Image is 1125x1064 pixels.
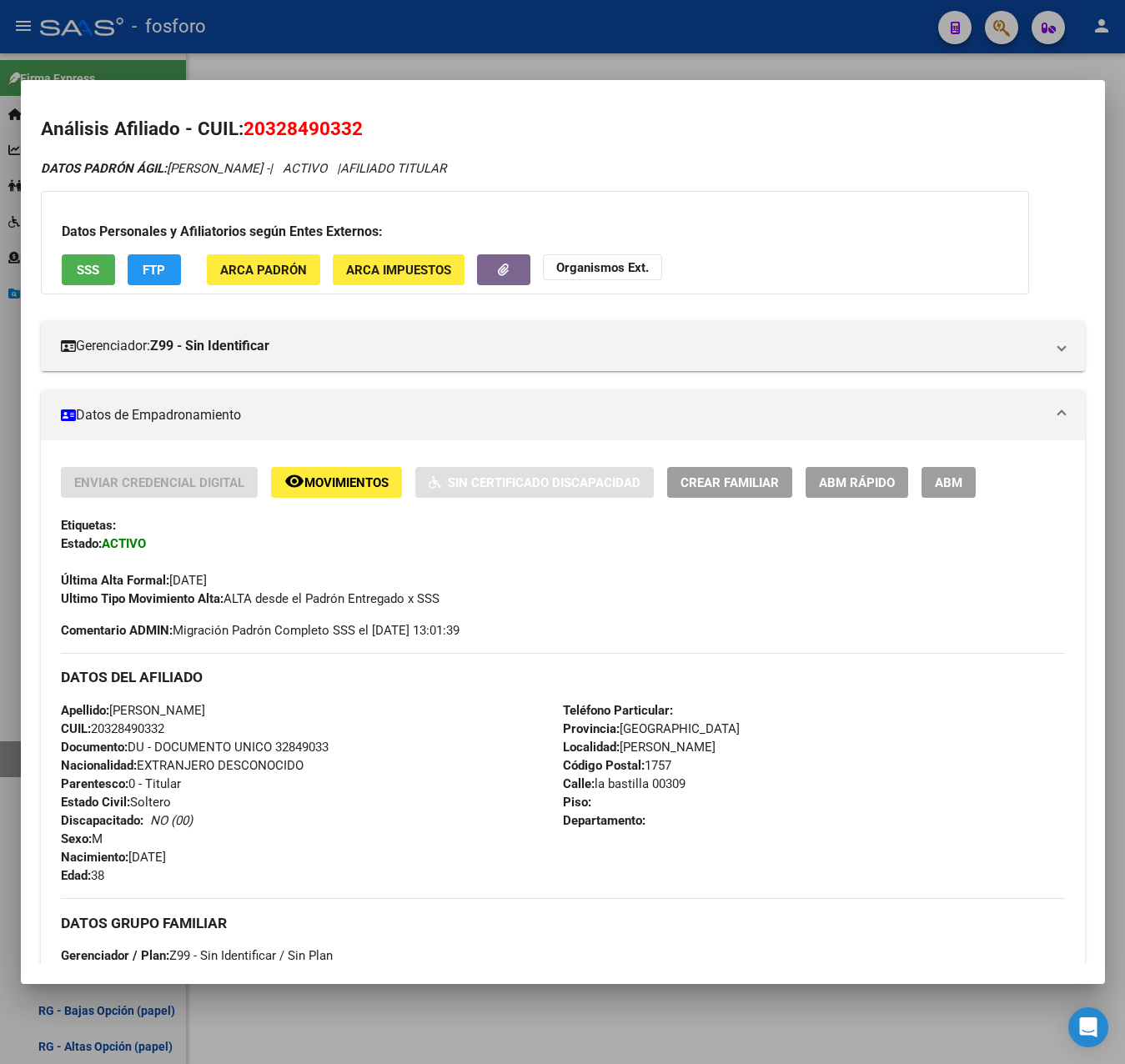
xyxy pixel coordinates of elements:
button: ABM Rápido [806,467,908,498]
strong: Localidad: [563,740,620,755]
button: SSS [62,254,115,285]
button: Sin Certificado Discapacidad [415,467,654,498]
strong: Nacimiento: [61,850,128,865]
span: Movimientos [304,475,389,490]
strong: Sexo: [61,831,92,846]
strong: Discapacitado: [61,813,143,828]
i: | ACTIVO | [41,161,446,176]
strong: Código Postal: [563,758,645,773]
h2: Análisis Afiliado - CUIL: [41,115,1085,143]
span: Enviar Credencial Digital [74,475,244,490]
span: [PERSON_NAME] [61,703,205,718]
button: Crear Familiar [667,467,792,498]
span: ARCA Impuestos [346,263,451,278]
span: ARCA Padrón [220,263,307,278]
strong: ACTIVO [102,536,146,551]
strong: DATOS PADRÓN ÁGIL: [41,161,167,176]
span: EXTRANJERO DESCONOCIDO [61,758,304,773]
span: [PERSON_NAME] - [41,161,269,176]
div: Open Intercom Messenger [1068,1007,1108,1047]
strong: Documento: [61,740,128,755]
strong: Departamento: [563,813,645,828]
strong: Estado: [61,536,102,551]
strong: Gerenciador / Plan: [61,948,169,963]
mat-icon: remove_red_eye [284,471,304,491]
mat-expansion-panel-header: Datos de Empadronamiento [41,390,1085,440]
span: M [61,831,103,846]
button: ARCA Padrón [207,254,320,285]
strong: Parentesco: [61,776,128,791]
span: 38 [61,868,104,883]
strong: Teléfono Particular: [563,703,673,718]
strong: Etiquetas: [61,518,116,533]
strong: Última Alta Formal: [61,573,169,588]
strong: Nacionalidad: [61,758,137,773]
strong: Piso: [563,795,591,810]
span: [PERSON_NAME] [563,740,716,755]
strong: Ultimo Tipo Movimiento Alta: [61,591,223,606]
span: AFILIADO TITULAR [340,161,446,176]
span: 20328490332 [244,118,363,139]
strong: Estado Civil: [61,795,130,810]
button: Movimientos [271,467,402,498]
span: Soltero [61,795,171,810]
i: NO (00) [150,813,193,828]
span: Crear Familiar [681,475,779,490]
span: 1757 [563,758,671,773]
span: Sin Certificado Discapacidad [448,475,640,490]
h3: DATOS DEL AFILIADO [61,668,1065,686]
h3: DATOS GRUPO FAMILIAR [61,914,1065,932]
span: 20328490332 [61,721,164,736]
span: SSS [77,263,99,278]
button: Enviar Credencial Digital [61,467,258,498]
span: Migración Padrón Completo SSS el [DATE] 13:01:39 [61,621,460,640]
span: ALTA desde el Padrón Entregado x SSS [61,591,439,606]
mat-panel-title: Gerenciador: [61,336,1045,356]
strong: Provincia: [563,721,620,736]
strong: Comentario ADMIN: [61,623,173,638]
span: FTP [143,263,165,278]
strong: Calle: [563,776,595,791]
button: ARCA Impuestos [333,254,465,285]
span: DU - DOCUMENTO UNICO 32849033 [61,740,329,755]
span: 0 - Titular [61,776,181,791]
span: ABM Rápido [819,475,895,490]
strong: CUIL: [61,721,91,736]
button: ABM [922,467,976,498]
span: [GEOGRAPHIC_DATA] [563,721,740,736]
span: [DATE] [61,573,207,588]
strong: Edad: [61,868,91,883]
mat-expansion-panel-header: Gerenciador:Z99 - Sin Identificar [41,321,1085,371]
h3: Datos Personales y Afiliatorios según Entes Externos: [62,222,1008,242]
strong: Apellido: [61,703,109,718]
span: ABM [935,475,962,490]
button: Organismos Ext. [543,254,662,280]
strong: Z99 - Sin Identificar [150,336,269,356]
strong: Organismos Ext. [556,260,649,275]
span: [DATE] [61,850,166,865]
span: Z99 - Sin Identificar / Sin Plan [61,948,333,963]
span: la bastilla 00309 [563,776,686,791]
mat-panel-title: Datos de Empadronamiento [61,405,1045,425]
button: FTP [128,254,181,285]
